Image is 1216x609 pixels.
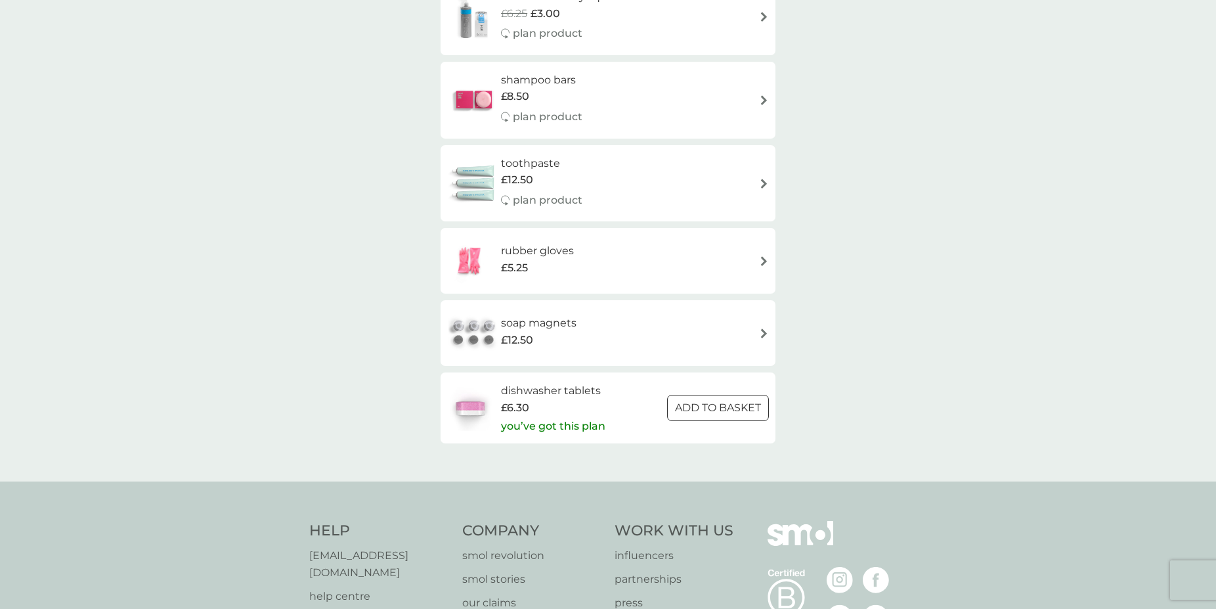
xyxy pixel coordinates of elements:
[615,571,733,588] a: partnerships
[447,310,501,356] img: soap magnets
[759,95,769,105] img: arrow right
[768,521,833,566] img: smol
[513,192,582,209] p: plan product
[309,547,449,581] a: [EMAIL_ADDRESS][DOMAIN_NAME]
[447,160,501,206] img: toothpaste
[501,382,605,399] h6: dishwasher tablets
[513,25,582,42] p: plan product
[501,259,528,277] span: £5.25
[447,238,493,284] img: rubber gloves
[759,12,769,22] img: arrow right
[513,108,582,125] p: plan product
[863,567,889,593] img: visit the smol Facebook page
[501,155,582,172] h6: toothpaste
[759,328,769,338] img: arrow right
[462,571,602,588] a: smol stories
[531,5,560,22] span: £3.00
[462,547,602,564] a: smol revolution
[309,521,449,541] h4: Help
[827,567,853,593] img: visit the smol Instagram page
[501,332,533,349] span: £12.50
[501,88,529,105] span: £8.50
[462,521,602,541] h4: Company
[667,395,769,421] button: ADD TO BASKET
[501,171,533,189] span: £12.50
[759,179,769,189] img: arrow right
[501,399,529,417] span: £6.30
[501,418,605,435] p: you’ve got this plan
[615,547,733,564] a: influencers
[615,521,733,541] h4: Work With Us
[501,72,582,89] h6: shampoo bars
[759,256,769,266] img: arrow right
[501,242,574,259] h6: rubber gloves
[675,399,761,417] p: ADD TO BASKET
[447,385,493,431] img: dishwasher tablets
[501,315,576,332] h6: soap magnets
[447,77,501,123] img: shampoo bars
[309,588,449,605] a: help centre
[501,5,527,22] span: £6.25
